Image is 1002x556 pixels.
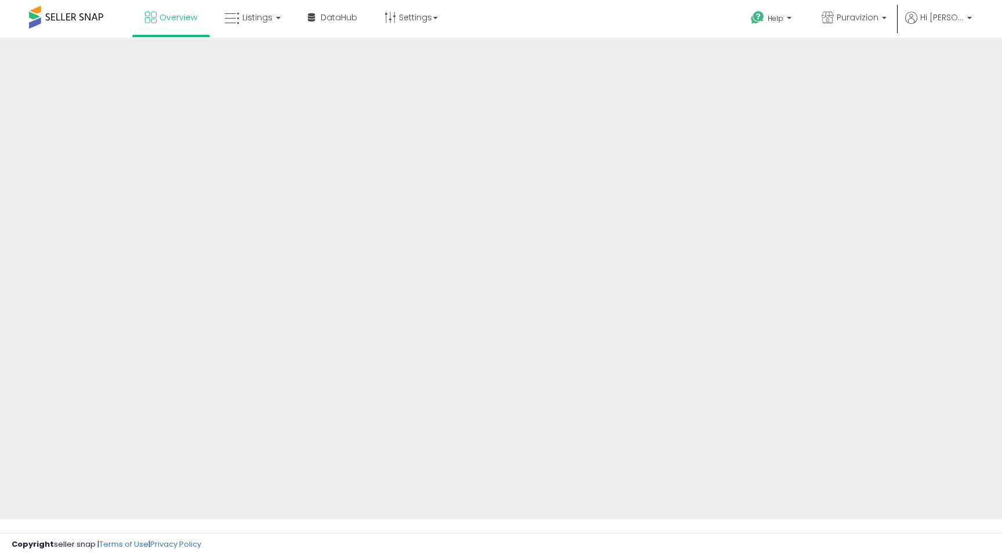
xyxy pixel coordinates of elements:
i: Get Help [750,10,765,25]
span: Puravizion [837,12,878,23]
span: Hi [PERSON_NAME] [920,12,964,23]
span: Help [768,13,783,23]
a: Hi [PERSON_NAME] [905,12,972,38]
span: Overview [159,12,197,23]
span: DataHub [321,12,357,23]
a: Help [742,2,803,38]
span: Listings [242,12,273,23]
